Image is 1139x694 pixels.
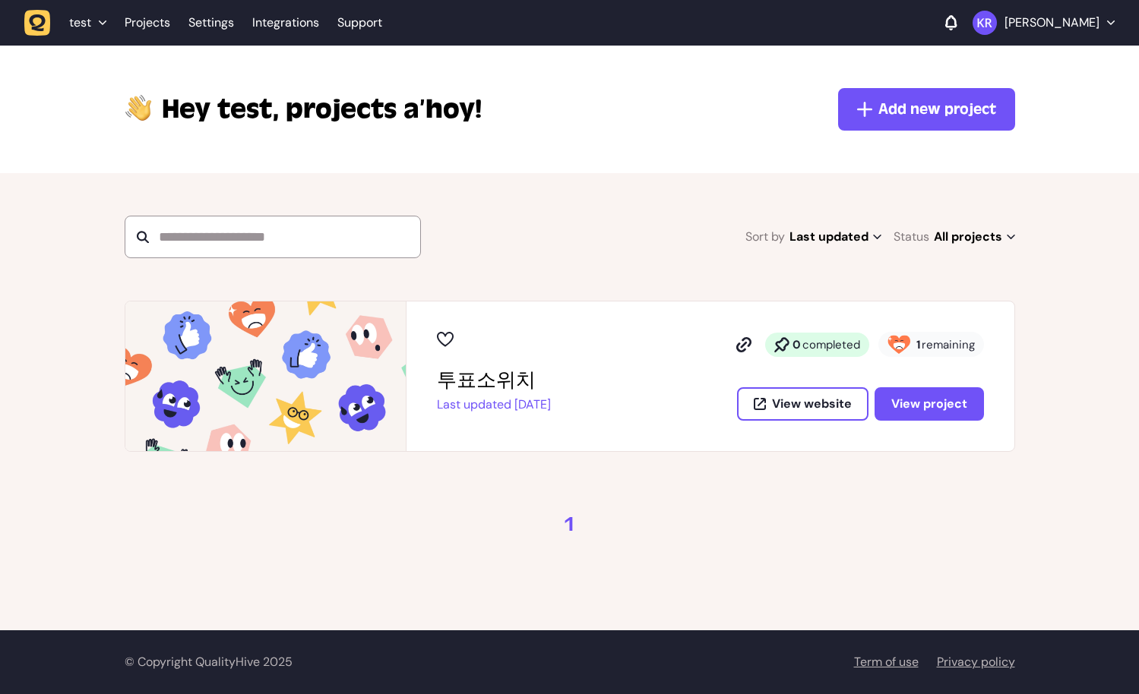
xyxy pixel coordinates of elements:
button: View project [875,387,984,421]
h2: 투표소위치 [437,368,551,393]
span: View project [891,396,967,412]
img: 투표소위치 [125,301,406,451]
strong: 1 [916,337,920,352]
img: Kenny Roh [973,11,997,35]
span: View website [772,398,852,410]
span: test [162,91,280,128]
a: Projects [125,9,170,36]
span: © Copyright QualityHive 2025 [125,654,293,670]
p: Last updated [DATE] [437,397,551,412]
button: [PERSON_NAME] [973,11,1115,35]
p: projects a’hoy! [162,91,482,128]
span: remaining [922,337,975,352]
a: Integrations [252,9,319,36]
span: completed [802,337,860,352]
button: Add new project [838,88,1015,131]
a: Privacy policy [937,654,1015,670]
span: Last updated [789,226,881,248]
a: Term of use [854,654,919,670]
a: Settings [188,9,234,36]
span: Status [894,226,929,248]
button: View website [737,387,868,421]
img: hi-hand [125,91,153,122]
span: Add new project [878,99,996,120]
a: 1 [564,513,576,537]
span: All projects [934,226,1015,248]
span: test [69,15,91,30]
strong: 0 [793,337,801,352]
a: Support [337,15,382,30]
button: test [24,9,115,36]
span: Sort by [745,226,785,248]
p: [PERSON_NAME] [1005,15,1099,30]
